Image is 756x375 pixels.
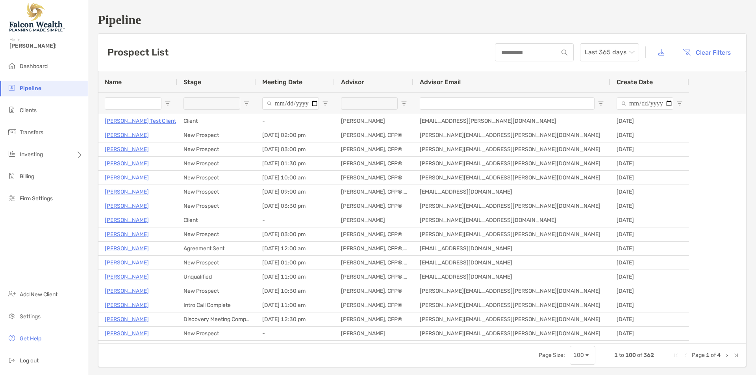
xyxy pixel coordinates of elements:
[614,352,618,358] span: 1
[610,128,689,142] div: [DATE]
[335,199,413,213] div: [PERSON_NAME], CFP®
[177,256,256,270] div: New Prospect
[98,13,747,27] h1: Pipeline
[105,286,149,296] a: [PERSON_NAME]
[610,114,689,128] div: [DATE]
[105,173,149,183] p: [PERSON_NAME]
[413,213,610,227] div: [PERSON_NAME][EMAIL_ADDRESS][DOMAIN_NAME]
[105,78,122,86] span: Name
[105,97,161,110] input: Name Filter Input
[105,300,149,310] a: [PERSON_NAME]
[335,157,413,170] div: [PERSON_NAME], CFP®
[539,352,565,358] div: Page Size:
[177,114,256,128] div: Client
[420,97,595,110] input: Advisor Email Filter Input
[724,352,730,358] div: Next Page
[105,272,149,282] a: [PERSON_NAME]
[177,185,256,199] div: New Prospect
[243,100,250,107] button: Open Filter Menu
[105,258,149,268] a: [PERSON_NAME]
[7,83,17,92] img: pipeline icon
[573,352,584,358] div: 100
[9,3,65,31] img: Falcon Wealth Planning Logo
[7,355,17,365] img: logout icon
[20,195,53,202] span: Firm Settings
[183,78,201,86] span: Stage
[413,256,610,270] div: [EMAIL_ADDRESS][DOMAIN_NAME]
[20,107,37,114] span: Clients
[322,100,328,107] button: Open Filter Menu
[177,227,256,241] div: New Prospect
[105,116,176,126] a: [PERSON_NAME] Test Client
[676,100,683,107] button: Open Filter Menu
[733,352,739,358] div: Last Page
[413,312,610,326] div: [PERSON_NAME][EMAIL_ADDRESS][PERSON_NAME][DOMAIN_NAME]
[610,270,689,284] div: [DATE]
[256,327,335,340] div: -
[610,242,689,255] div: [DATE]
[177,270,256,284] div: Unqualified
[105,329,149,338] a: [PERSON_NAME]
[165,100,171,107] button: Open Filter Menu
[105,229,149,239] a: [PERSON_NAME]
[610,199,689,213] div: [DATE]
[256,270,335,284] div: [DATE] 11:00 am
[105,187,149,197] a: [PERSON_NAME]
[413,341,610,355] div: [PERSON_NAME][EMAIL_ADDRESS][PERSON_NAME][DOMAIN_NAME]
[610,213,689,227] div: [DATE]
[177,171,256,185] div: New Prospect
[335,298,413,312] div: [PERSON_NAME], CFP®
[610,185,689,199] div: [DATE]
[177,142,256,156] div: New Prospect
[256,142,335,156] div: [DATE] 03:00 pm
[413,142,610,156] div: [PERSON_NAME][EMAIL_ADDRESS][PERSON_NAME][DOMAIN_NAME]
[256,284,335,298] div: [DATE] 10:30 am
[256,227,335,241] div: [DATE] 03:00 pm
[585,44,634,61] span: Last 365 days
[617,97,673,110] input: Create Date Filter Input
[413,327,610,340] div: [PERSON_NAME][EMAIL_ADDRESS][PERSON_NAME][DOMAIN_NAME]
[105,130,149,140] a: [PERSON_NAME]
[20,63,48,70] span: Dashboard
[610,256,689,270] div: [DATE]
[335,256,413,270] div: [PERSON_NAME], CFP®, CFA®
[7,61,17,70] img: dashboard icon
[9,42,83,49] span: [PERSON_NAME]!
[105,215,149,225] a: [PERSON_NAME]
[105,201,149,211] a: [PERSON_NAME]
[105,159,149,168] a: [PERSON_NAME]
[335,227,413,241] div: [PERSON_NAME], CFP®
[413,227,610,241] div: [PERSON_NAME][EMAIL_ADDRESS][PERSON_NAME][DOMAIN_NAME]
[637,352,642,358] span: of
[610,284,689,298] div: [DATE]
[598,100,604,107] button: Open Filter Menu
[7,311,17,321] img: settings icon
[177,213,256,227] div: Client
[7,105,17,115] img: clients icon
[20,335,41,342] span: Get Help
[413,128,610,142] div: [PERSON_NAME][EMAIL_ADDRESS][PERSON_NAME][DOMAIN_NAME]
[262,78,302,86] span: Meeting Date
[7,289,17,299] img: add_new_client icon
[256,185,335,199] div: [DATE] 09:00 am
[619,352,624,358] span: to
[20,151,43,158] span: Investing
[610,171,689,185] div: [DATE]
[177,199,256,213] div: New Prospect
[256,242,335,255] div: [DATE] 12:00 am
[610,298,689,312] div: [DATE]
[20,173,34,180] span: Billing
[617,78,653,86] span: Create Date
[105,144,149,154] a: [PERSON_NAME]
[105,244,149,253] a: [PERSON_NAME]
[107,47,169,58] h3: Prospect List
[643,352,654,358] span: 362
